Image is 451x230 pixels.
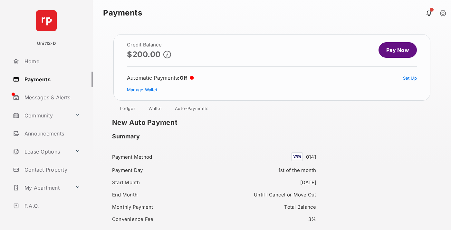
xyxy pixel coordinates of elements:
[284,204,316,210] span: Total Balance
[306,154,316,160] span: 0141
[10,108,72,123] a: Community
[127,75,194,81] div: Automatic Payments :
[10,198,93,214] a: F.A.Q.
[127,42,171,47] h2: Credit Balance
[36,10,57,31] img: svg+xml;base64,PHN2ZyB4bWxucz0iaHR0cDovL3d3dy53My5vcmcvMjAwMC9zdmciIHdpZHRoPSI2NCIgaGVpZ2h0PSI2NC...
[103,9,142,17] strong: Payments
[218,215,316,224] div: 3%
[112,215,210,224] div: Convenience Fee
[112,166,210,175] div: Payment Day
[300,179,316,185] span: [DATE]
[127,50,161,59] p: $200.00
[10,144,72,159] a: Lease Options
[10,90,93,105] a: Messages & Alerts
[115,106,141,114] a: Ledger
[10,126,93,141] a: Announcements
[143,106,167,114] a: Wallet
[10,72,93,87] a: Payments
[10,162,93,177] a: Contact Property
[112,153,210,161] div: Payment Method
[37,40,56,47] p: Unit12-D
[403,75,417,81] a: Set Up
[127,87,157,92] a: Manage Wallet
[112,203,210,211] div: Monthly Payment
[278,167,316,173] span: 1st of the month
[112,178,210,187] div: Start Month
[180,75,187,81] span: Off
[170,106,214,114] a: Auto-Payments
[254,192,316,198] span: Until I Cancel or Move Out
[10,54,93,69] a: Home
[112,133,140,140] h2: Summary
[10,180,72,195] a: My Apartment
[112,119,326,126] h1: New Auto Payment
[112,190,210,199] div: End Month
